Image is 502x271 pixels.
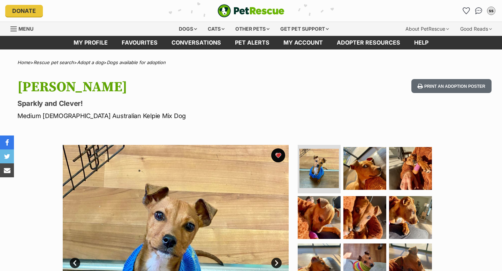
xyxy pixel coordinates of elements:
a: Adopt a dog [77,60,104,65]
a: Conversations [473,5,484,16]
span: Menu [18,26,33,32]
img: Photo of Jolie [343,196,386,239]
a: My account [276,36,330,49]
button: favourite [271,148,285,162]
div: ss [488,7,495,14]
img: Photo of Jolie [299,149,339,188]
div: Cats [203,22,229,36]
img: Photo of Jolie [343,147,386,190]
p: Medium [DEMOGRAPHIC_DATA] Australian Kelpie Mix Dog [17,111,306,121]
a: Donate [5,5,43,17]
div: Good Reads [455,22,497,36]
img: Photo of Jolie [298,196,341,239]
a: PetRescue [218,4,284,17]
a: Next [271,258,282,268]
a: Menu [10,22,38,34]
div: Get pet support [275,22,334,36]
img: chat-41dd97257d64d25036548639549fe6c8038ab92f7586957e7f3b1b290dea8141.svg [475,7,482,14]
div: About PetRescue [401,22,454,36]
a: Dogs available for adoption [107,60,166,65]
ul: Account quick links [461,5,497,16]
div: Dogs [174,22,202,36]
a: Favourites [115,36,165,49]
img: Photo of Jolie [389,147,432,190]
a: My profile [67,36,115,49]
a: Home [17,60,30,65]
div: Other pets [230,22,274,36]
p: Sparkly and Clever! [17,99,306,108]
a: Favourites [461,5,472,16]
a: Adopter resources [330,36,407,49]
a: Prev [70,258,80,268]
a: Pet alerts [228,36,276,49]
a: Help [407,36,435,49]
a: Rescue pet search [33,60,74,65]
button: My account [486,5,497,16]
img: Photo of Jolie [389,196,432,239]
button: Print an adoption poster [411,79,492,93]
img: logo-e224e6f780fb5917bec1dbf3a21bbac754714ae5b6737aabdf751b685950b380.svg [218,4,284,17]
h1: [PERSON_NAME] [17,79,306,95]
a: conversations [165,36,228,49]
